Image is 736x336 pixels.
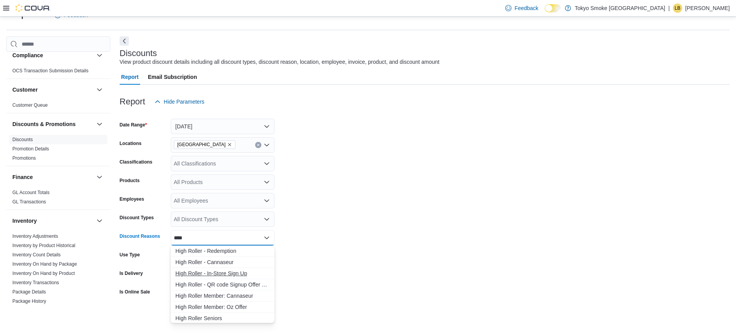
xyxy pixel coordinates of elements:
span: High Roller - Cannaseur [175,258,270,266]
p: | [668,3,670,13]
button: Customer [12,86,93,94]
h3: Report [120,97,145,106]
button: High Roller - In-Store Sign Up [171,268,274,279]
button: Compliance [12,51,93,59]
button: Discounts & Promotions [95,119,104,129]
div: Discounts & Promotions [6,135,110,166]
a: Promotions [12,155,36,161]
span: Hide Parameters [164,98,204,106]
button: Open list of options [264,179,270,185]
label: Discount Types [120,215,154,221]
a: Package History [12,298,46,304]
span: Inventory On Hand by Package [12,261,77,267]
div: Compliance [6,66,110,78]
a: Package Details [12,289,46,295]
button: High Roller - Redemption [171,246,274,257]
button: Open list of options [264,198,270,204]
button: High Roller Member: Oz Offer [171,302,274,313]
span: Eglinton Town Centre [174,140,235,149]
span: High Roller Member: Oz Offer [175,303,270,311]
input: Dark Mode [545,4,561,12]
p: [PERSON_NAME] [685,3,730,13]
span: Package Details [12,289,46,295]
span: High Roller - Redemption [175,247,270,255]
button: Compliance [95,51,104,60]
span: Inventory by Product Historical [12,242,75,249]
button: Customer [95,85,104,94]
a: Inventory Count Details [12,252,61,258]
span: Customer Queue [12,102,48,108]
label: Locations [120,140,142,147]
a: Inventory Transactions [12,280,59,285]
p: Tokyo Smoke [GEOGRAPHIC_DATA] [575,3,666,13]
a: Inventory On Hand by Product [12,271,75,276]
button: Inventory [12,217,93,225]
label: Employees [120,196,144,202]
span: Package History [12,298,46,304]
button: Hide Parameters [151,94,208,109]
span: Email Subscription [148,69,197,85]
button: Open list of options [264,142,270,148]
h3: Inventory [12,217,37,225]
button: Finance [95,172,104,182]
button: High Roller Seniors [171,313,274,324]
button: High Roller Member: Cannaseur [171,290,274,302]
a: Feedback [502,0,541,16]
h3: Customer [12,86,38,94]
button: Clear input [255,142,261,148]
button: Open list of options [264,160,270,167]
a: GL Transactions [12,199,46,205]
span: High Roller Seniors [175,314,270,322]
a: Customer Queue [12,102,48,108]
label: Products [120,177,140,184]
a: Inventory On Hand by Package [12,261,77,267]
button: [DATE] [171,119,274,134]
span: Inventory Adjustments [12,233,58,239]
a: Inventory Adjustments [12,234,58,239]
span: Inventory On Hand by Product [12,270,75,276]
div: View product discount details including all discount types, discount reason, location, employee, ... [120,58,439,66]
div: Customer [6,101,110,113]
div: Lindsay Belford [673,3,682,13]
span: High Roller Member: Cannaseur [175,292,270,300]
span: GL Account Totals [12,189,50,196]
label: Is Delivery [120,270,143,276]
button: Finance [12,173,93,181]
span: Promotions [12,155,36,161]
h3: Discounts & Promotions [12,120,75,128]
span: High Roller - In-Store Sign Up [175,269,270,277]
label: Use Type [120,252,140,258]
a: OCS Transaction Submission Details [12,68,89,73]
span: LB [675,3,681,13]
h3: Discounts [120,49,157,58]
a: Discounts [12,137,33,142]
span: High Roller - QR code Signup Offer 20% [175,281,270,288]
div: Finance [6,188,110,210]
button: Close list of options [264,235,270,241]
a: Inventory by Product Historical [12,243,75,248]
img: Cova [15,4,50,12]
button: Discounts & Promotions [12,120,93,128]
span: Report [121,69,139,85]
span: [GEOGRAPHIC_DATA] [177,141,226,148]
label: Discount Reasons [120,233,160,239]
button: Open list of options [264,216,270,222]
button: High Roller - Cannaseur [171,257,274,268]
span: Discounts [12,136,33,143]
button: High Roller - QR code Signup Offer 20% [171,279,274,290]
h3: Compliance [12,51,43,59]
a: Promotion Details [12,146,49,152]
span: Feedback [515,4,538,12]
button: Next [120,36,129,46]
a: GL Account Totals [12,190,50,195]
h3: Finance [12,173,33,181]
label: Is Online Sale [120,289,150,295]
button: Remove Eglinton Town Centre from selection in this group [227,142,232,147]
label: Date Range [120,122,147,128]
